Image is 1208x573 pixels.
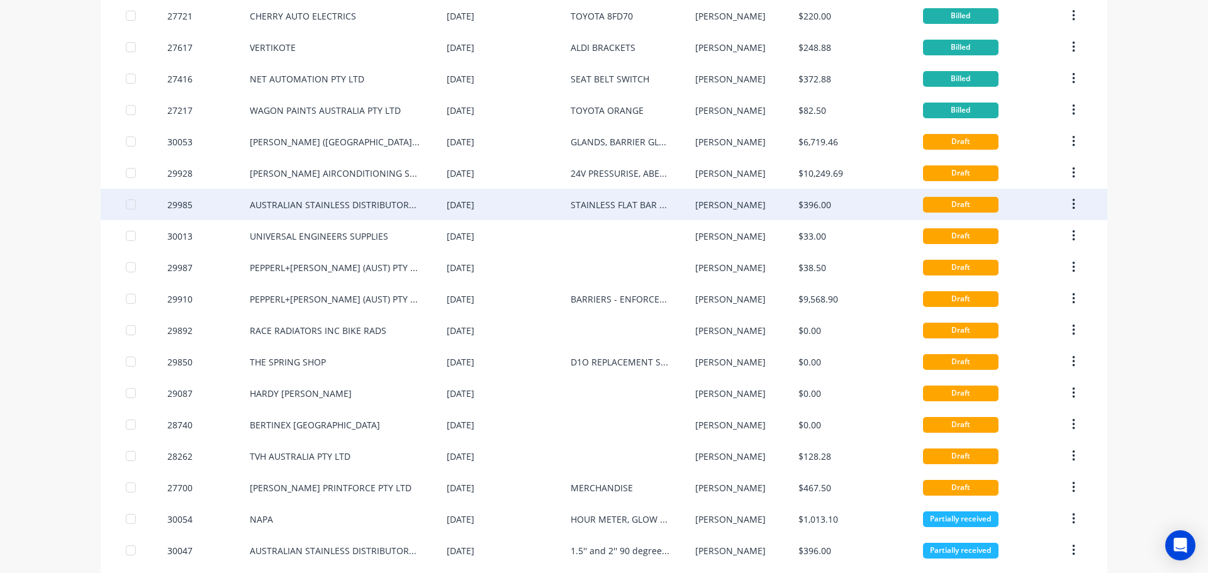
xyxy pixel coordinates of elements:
[923,71,998,87] div: Billed
[695,9,766,23] div: [PERSON_NAME]
[923,480,998,496] div: Draft
[571,72,649,86] div: SEAT BELT SWITCH
[167,544,193,557] div: 30047
[167,135,193,148] div: 30053
[695,41,766,54] div: [PERSON_NAME]
[447,387,474,400] div: [DATE]
[167,104,193,117] div: 27217
[798,167,843,180] div: $10,249.69
[695,481,766,494] div: [PERSON_NAME]
[250,135,422,148] div: [PERSON_NAME] ([GEOGRAPHIC_DATA]) PTY LTD
[798,418,821,431] div: $0.00
[798,198,831,211] div: $396.00
[923,354,998,370] div: Draft
[923,386,998,401] div: Draft
[1165,530,1195,560] div: Open Intercom Messenger
[798,324,821,337] div: $0.00
[571,544,669,557] div: 1.5'' and 2'' 90 degree elbows
[447,72,474,86] div: [DATE]
[798,9,831,23] div: $220.00
[798,135,838,148] div: $6,719.46
[250,387,352,400] div: HARDY [PERSON_NAME]
[447,230,474,243] div: [DATE]
[695,167,766,180] div: [PERSON_NAME]
[695,104,766,117] div: [PERSON_NAME]
[447,9,474,23] div: [DATE]
[250,72,364,86] div: NET AUTOMATION PTY LTD
[447,292,474,306] div: [DATE]
[571,292,669,306] div: BARRIERS - ENFORCER CPD25
[167,450,193,463] div: 28262
[167,513,193,526] div: 30054
[695,355,766,369] div: [PERSON_NAME]
[923,165,998,181] div: Draft
[447,450,474,463] div: [DATE]
[923,448,998,464] div: Draft
[250,324,386,337] div: RACE RADIATORS INC BIKE RADS
[695,418,766,431] div: [PERSON_NAME]
[250,9,356,23] div: CHERRY AUTO ELECTRICS
[250,230,388,243] div: UNIVERSAL ENGINEERS SUPPLIES
[695,261,766,274] div: [PERSON_NAME]
[250,450,350,463] div: TVH AUSTRALIA PTY LTD
[695,198,766,211] div: [PERSON_NAME]
[798,72,831,86] div: $372.88
[923,103,998,118] div: Billed
[798,104,826,117] div: $82.50
[923,8,998,24] div: Billed
[923,40,998,55] div: Billed
[923,543,998,559] div: Partially received
[695,292,766,306] div: [PERSON_NAME]
[798,387,821,400] div: $0.00
[167,230,193,243] div: 30013
[167,292,193,306] div: 29910
[695,135,766,148] div: [PERSON_NAME]
[571,104,644,117] div: TOYOTA ORANGE
[167,167,193,180] div: 29928
[571,9,633,23] div: TOYOTA 8FD70
[167,355,193,369] div: 29850
[923,511,998,527] div: Partially received
[695,324,766,337] div: [PERSON_NAME]
[167,41,193,54] div: 27617
[167,9,193,23] div: 27721
[250,544,422,557] div: AUSTRALIAN STAINLESS DISTRIBUTORS P/L
[447,261,474,274] div: [DATE]
[250,198,422,211] div: AUSTRALIAN STAINLESS DISTRIBUTORS P/L
[447,41,474,54] div: [DATE]
[250,167,422,180] div: [PERSON_NAME] AIRCONDITIONING SERVICE PTY LTD
[250,418,380,431] div: BERTINEX [GEOGRAPHIC_DATA]
[798,230,826,243] div: $33.00
[695,387,766,400] div: [PERSON_NAME]
[250,292,422,306] div: PEPPERL+[PERSON_NAME] (AUST) PTY LTD
[167,198,193,211] div: 29985
[695,450,766,463] div: [PERSON_NAME]
[798,355,821,369] div: $0.00
[571,167,669,180] div: 24V PRESSURISE, ABEK FILTER & PRESSURE MONITORS X 2 - CAT DP80
[250,41,296,54] div: VERTIKOTE
[695,230,766,243] div: [PERSON_NAME]
[447,481,474,494] div: [DATE]
[695,544,766,557] div: [PERSON_NAME]
[447,104,474,117] div: [DATE]
[447,135,474,148] div: [DATE]
[923,417,998,433] div: Draft
[571,481,633,494] div: MERCHANDISE
[167,72,193,86] div: 27416
[250,355,326,369] div: THE SPRING SHOP
[250,261,422,274] div: PEPPERL+[PERSON_NAME] (AUST) PTY LTD
[167,324,193,337] div: 29892
[447,355,474,369] div: [DATE]
[798,481,831,494] div: $467.50
[923,228,998,244] div: Draft
[447,324,474,337] div: [DATE]
[250,104,401,117] div: WAGON PAINTS AUSTRALIA PTY LTD
[447,513,474,526] div: [DATE]
[447,198,474,211] div: [DATE]
[923,197,998,213] div: Draft
[167,418,193,431] div: 28740
[923,134,998,150] div: Draft
[923,260,998,275] div: Draft
[250,481,411,494] div: [PERSON_NAME] PRINTFORCE PTY LTD
[447,544,474,557] div: [DATE]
